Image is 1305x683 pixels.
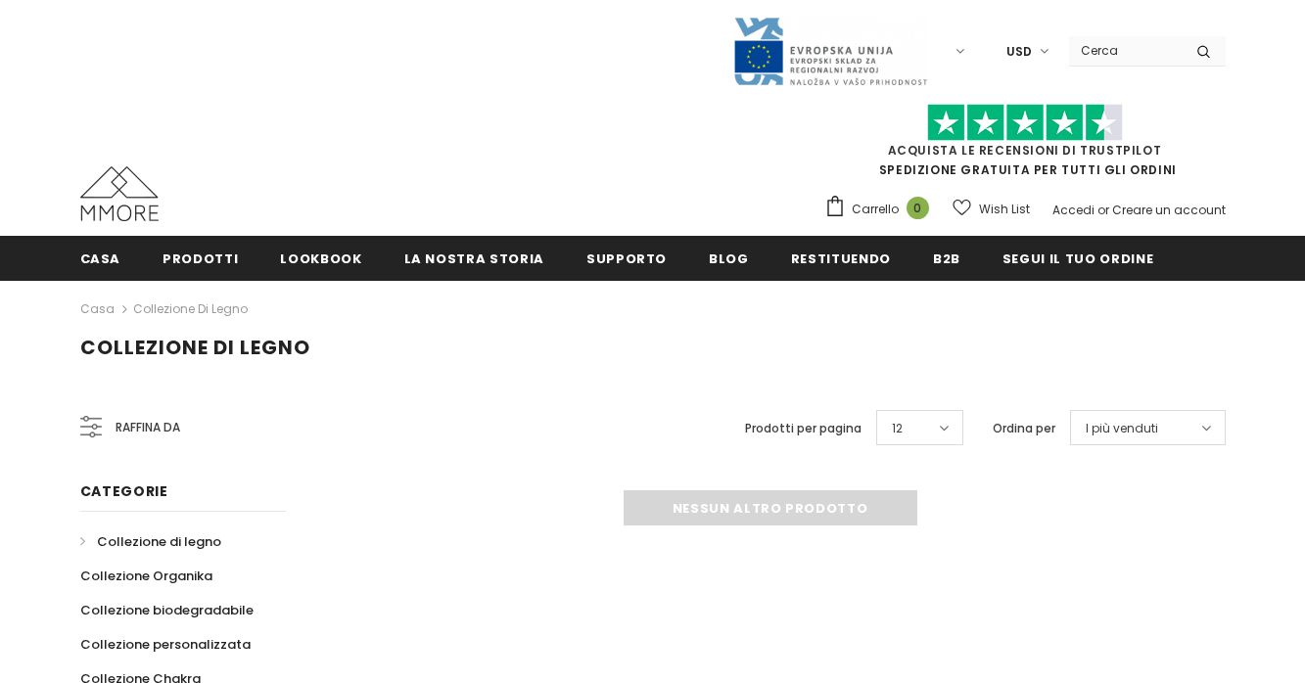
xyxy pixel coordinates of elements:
[586,236,667,280] a: supporto
[709,250,749,268] span: Blog
[732,16,928,87] img: Javni Razpis
[80,166,159,221] img: Casi MMORE
[892,419,903,438] span: 12
[791,250,891,268] span: Restituendo
[1052,202,1095,218] a: Accedi
[404,250,544,268] span: La nostra storia
[1086,419,1158,438] span: I più venduti
[1002,236,1153,280] a: Segui il tuo ordine
[824,195,939,224] a: Carrello 0
[888,142,1162,159] a: Acquista le recensioni di TrustPilot
[709,236,749,280] a: Blog
[97,532,221,551] span: Collezione di legno
[116,417,180,438] span: Raffina da
[824,113,1226,178] span: SPEDIZIONE GRATUITA PER TUTTI GLI ORDINI
[1006,42,1032,62] span: USD
[80,627,251,661] a: Collezione personalizzata
[80,481,168,501] span: Categorie
[80,236,121,280] a: Casa
[993,419,1055,438] label: Ordina per
[745,419,862,438] label: Prodotti per pagina
[80,567,212,585] span: Collezione Organika
[732,42,928,59] a: Javni Razpis
[80,250,121,268] span: Casa
[80,524,221,559] a: Collezione di legno
[280,236,361,280] a: Lookbook
[80,334,310,361] span: Collezione di legno
[80,297,115,321] a: Casa
[586,250,667,268] span: supporto
[927,104,1123,142] img: Fidati di Pilot Stars
[979,200,1030,219] span: Wish List
[80,593,254,627] a: Collezione biodegradabile
[80,635,251,654] span: Collezione personalizzata
[852,200,899,219] span: Carrello
[404,236,544,280] a: La nostra storia
[1112,202,1226,218] a: Creare un account
[280,250,361,268] span: Lookbook
[163,236,238,280] a: Prodotti
[1002,250,1153,268] span: Segui il tuo ordine
[1069,36,1182,65] input: Search Site
[933,250,960,268] span: B2B
[80,601,254,619] span: Collezione biodegradabile
[933,236,960,280] a: B2B
[953,192,1030,226] a: Wish List
[791,236,891,280] a: Restituendo
[1097,202,1109,218] span: or
[163,250,238,268] span: Prodotti
[133,300,248,317] a: Collezione di legno
[907,197,929,219] span: 0
[80,559,212,593] a: Collezione Organika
